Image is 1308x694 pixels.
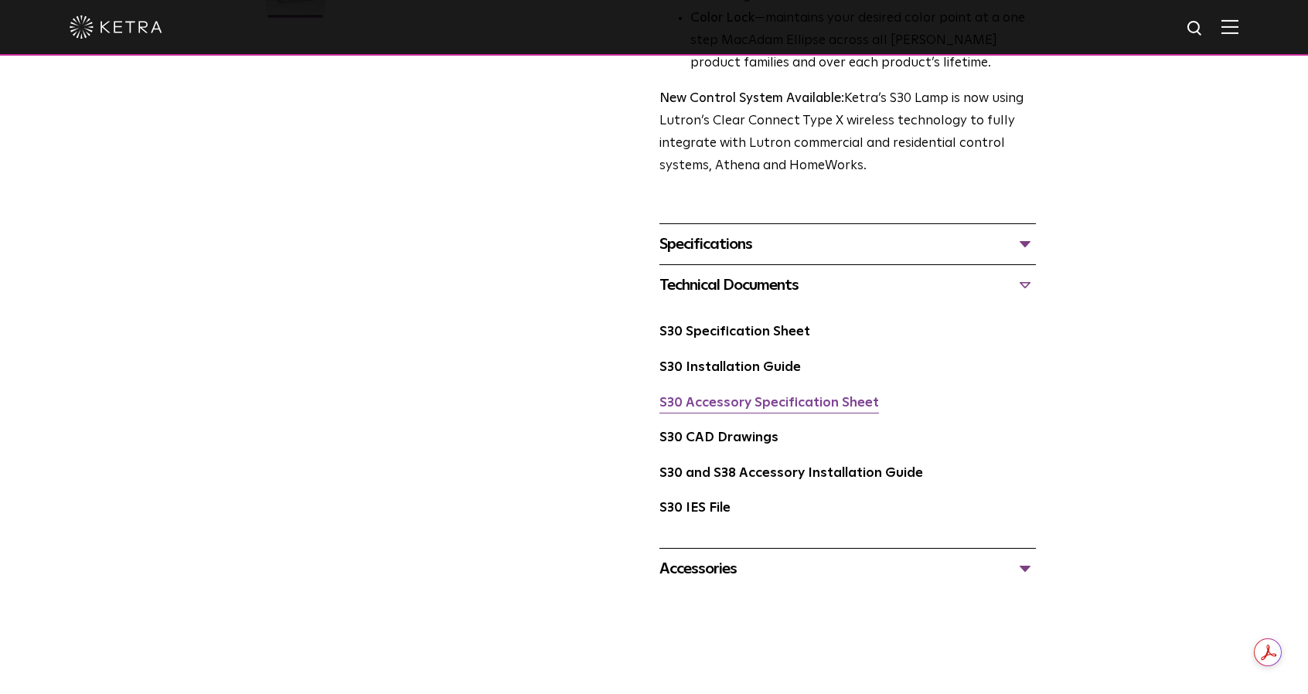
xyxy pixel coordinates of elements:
[659,361,801,374] a: S30 Installation Guide
[659,467,923,480] a: S30 and S38 Accessory Installation Guide
[70,15,162,39] img: ketra-logo-2019-white
[659,88,1036,178] p: Ketra’s S30 Lamp is now using Lutron’s Clear Connect Type X wireless technology to fully integrat...
[1186,19,1205,39] img: search icon
[659,396,879,410] a: S30 Accessory Specification Sheet
[659,431,778,444] a: S30 CAD Drawings
[1221,19,1238,34] img: Hamburger%20Nav.svg
[659,556,1036,581] div: Accessories
[659,92,844,105] strong: New Control System Available:
[659,502,731,515] a: S30 IES File
[659,325,810,338] a: S30 Specification Sheet
[659,232,1036,257] div: Specifications
[659,273,1036,298] div: Technical Documents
